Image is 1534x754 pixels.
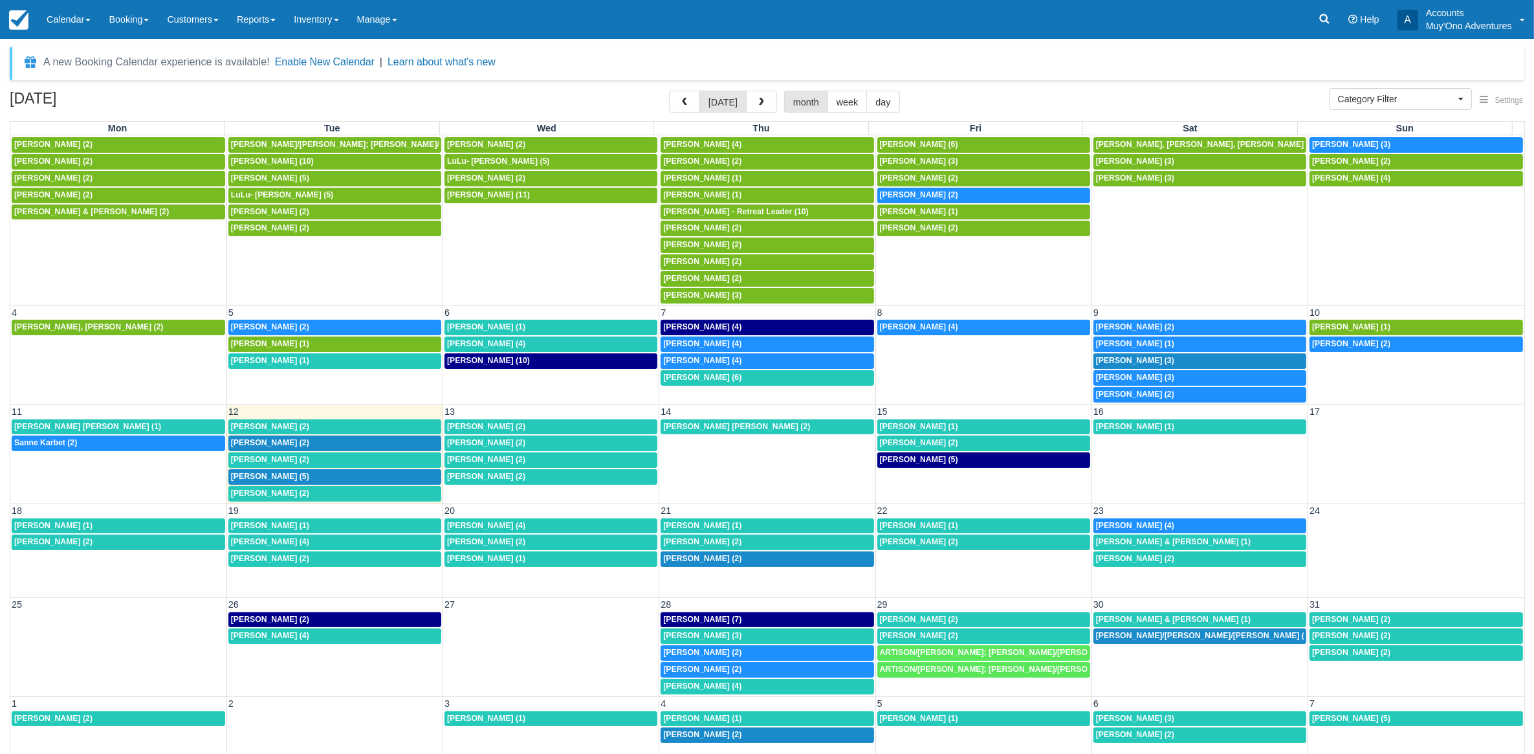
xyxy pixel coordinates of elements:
[877,518,1090,534] a: [PERSON_NAME] (1)
[880,631,958,640] span: [PERSON_NAME] (2)
[1396,123,1414,133] span: Sun
[663,322,741,331] span: [PERSON_NAME] (4)
[228,154,441,170] a: [PERSON_NAME] (10)
[444,137,657,153] a: [PERSON_NAME] (2)
[9,10,28,30] img: checkfront-main-nav-mini-logo.png
[1096,422,1174,431] span: [PERSON_NAME] (1)
[275,56,375,69] button: Enable New Calendar
[444,154,657,170] a: LuLu- [PERSON_NAME] (5)
[1096,615,1251,624] span: [PERSON_NAME] & [PERSON_NAME] (1)
[1093,628,1306,644] a: [PERSON_NAME]/[PERSON_NAME]/[PERSON_NAME] (2)
[228,419,441,435] a: [PERSON_NAME] (2)
[228,551,441,567] a: [PERSON_NAME] (2)
[880,537,958,546] span: [PERSON_NAME] (2)
[1093,154,1306,170] a: [PERSON_NAME] (3)
[1312,322,1390,331] span: [PERSON_NAME] (1)
[1093,711,1306,727] a: [PERSON_NAME] (3)
[663,631,741,640] span: [PERSON_NAME] (3)
[970,123,981,133] span: Fri
[12,711,225,727] a: [PERSON_NAME] (2)
[231,615,309,624] span: [PERSON_NAME] (2)
[1096,521,1174,530] span: [PERSON_NAME] (4)
[1360,14,1379,25] span: Help
[1093,320,1306,335] a: [PERSON_NAME] (2)
[1309,337,1523,352] a: [PERSON_NAME] (2)
[228,436,441,451] a: [PERSON_NAME] (2)
[880,521,958,530] span: [PERSON_NAME] (1)
[12,535,225,550] a: [PERSON_NAME] (2)
[14,438,77,447] span: Sanne Karbet (2)
[231,472,309,481] span: [PERSON_NAME] (5)
[752,123,769,133] span: Thu
[1093,612,1306,628] a: [PERSON_NAME] & [PERSON_NAME] (1)
[231,157,314,166] span: [PERSON_NAME] (10)
[10,698,18,709] span: 1
[661,171,873,186] a: [PERSON_NAME] (1)
[228,188,441,203] a: LuLu- [PERSON_NAME] (5)
[661,370,873,386] a: [PERSON_NAME] (6)
[661,535,873,550] a: [PERSON_NAME] (2)
[880,714,958,723] span: [PERSON_NAME] (1)
[447,521,525,530] span: [PERSON_NAME] (4)
[14,173,93,183] span: [PERSON_NAME] (2)
[231,455,309,464] span: [PERSON_NAME] (2)
[228,337,441,352] a: [PERSON_NAME] (1)
[14,521,93,530] span: [PERSON_NAME] (1)
[1096,390,1174,399] span: [PERSON_NAME] (2)
[447,537,525,546] span: [PERSON_NAME] (2)
[663,422,810,431] span: [PERSON_NAME] [PERSON_NAME] (2)
[1096,173,1174,183] span: [PERSON_NAME] (3)
[1312,648,1390,657] span: [PERSON_NAME] (2)
[661,288,873,304] a: [PERSON_NAME] (3)
[663,190,741,199] span: [PERSON_NAME] (1)
[1308,307,1321,318] span: 10
[444,518,657,534] a: [PERSON_NAME] (4)
[661,645,873,661] a: [PERSON_NAME] (2)
[880,207,958,216] span: [PERSON_NAME] (1)
[228,205,441,220] a: [PERSON_NAME] (2)
[1472,91,1531,110] button: Settings
[1426,6,1512,19] p: Accounts
[880,322,958,331] span: [PERSON_NAME] (4)
[14,207,169,216] span: [PERSON_NAME] & [PERSON_NAME] (2)
[1397,10,1418,30] div: A
[14,322,163,331] span: [PERSON_NAME], [PERSON_NAME] (2)
[447,422,525,431] span: [PERSON_NAME] (2)
[659,406,672,417] span: 14
[14,714,93,723] span: [PERSON_NAME] (2)
[1093,518,1306,534] a: [PERSON_NAME] (4)
[663,257,741,266] span: [PERSON_NAME] (2)
[659,599,672,610] span: 28
[877,320,1090,335] a: [PERSON_NAME] (4)
[447,140,525,149] span: [PERSON_NAME] (2)
[228,628,441,644] a: [PERSON_NAME] (4)
[10,91,173,115] h2: [DATE]
[447,438,525,447] span: [PERSON_NAME] (2)
[877,535,1090,550] a: [PERSON_NAME] (2)
[876,599,889,610] span: 29
[14,537,93,546] span: [PERSON_NAME] (2)
[443,599,456,610] span: 27
[659,505,672,516] span: 21
[877,452,1090,468] a: [PERSON_NAME] (5)
[1308,406,1321,417] span: 17
[877,645,1090,661] a: ARTISON/[PERSON_NAME]; [PERSON_NAME]/[PERSON_NAME]; [PERSON_NAME]/[PERSON_NAME]; [PERSON_NAME]/[P...
[444,551,657,567] a: [PERSON_NAME] (1)
[447,339,525,348] span: [PERSON_NAME] (4)
[880,615,958,624] span: [PERSON_NAME] (2)
[231,537,309,546] span: [PERSON_NAME] (4)
[447,356,530,365] span: [PERSON_NAME] (10)
[699,91,747,113] button: [DATE]
[388,56,496,67] a: Learn about what's new
[231,207,309,216] span: [PERSON_NAME] (2)
[1309,171,1523,186] a: [PERSON_NAME] (4)
[227,599,240,610] span: 26
[1096,554,1174,563] span: [PERSON_NAME] (2)
[663,240,741,249] span: [PERSON_NAME] (2)
[661,711,873,727] a: [PERSON_NAME] (1)
[877,188,1090,203] a: [PERSON_NAME] (2)
[1096,373,1174,382] span: [PERSON_NAME] (3)
[231,339,309,348] span: [PERSON_NAME] (1)
[877,711,1090,727] a: [PERSON_NAME] (1)
[231,422,309,431] span: [PERSON_NAME] (2)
